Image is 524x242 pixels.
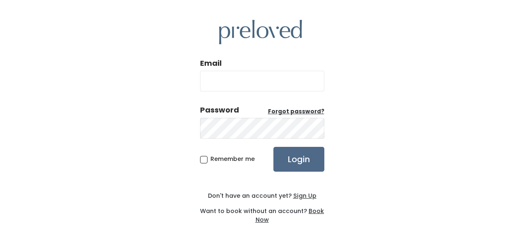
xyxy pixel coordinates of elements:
input: Login [273,147,324,172]
img: preloved logo [219,20,302,44]
a: Sign Up [292,192,316,200]
a: Forgot password? [268,108,324,116]
div: Want to book without an account? [200,200,324,224]
span: Remember me [210,155,255,163]
div: Password [200,105,239,115]
div: Don't have an account yet? [200,192,324,200]
a: Book Now [256,207,324,224]
u: Sign Up [293,192,316,200]
label: Email [200,58,222,69]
